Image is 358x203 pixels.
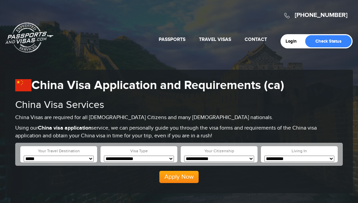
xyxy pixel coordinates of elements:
a: Login [286,39,301,44]
a: Passports [159,37,185,42]
h2: China Visa Services [15,99,343,111]
a: Travel Visas [199,37,231,42]
label: Your Travel Destination [38,148,80,154]
label: Living In [292,148,307,154]
p: Using our service, we can personally guide you through the visa forms and requirements of the Chi... [15,125,343,140]
button: Apply Now [159,171,199,183]
label: Your Citizenship [204,148,234,154]
label: Visa Type [130,148,148,154]
a: Check Status [305,35,352,47]
strong: China visa application [38,125,91,131]
a: Contact [245,37,267,42]
a: [PHONE_NUMBER] [295,12,348,19]
h1: China Visa Application and Requirements (ca) [15,78,343,93]
a: Passports & [DOMAIN_NAME] [5,22,53,53]
p: China Visas are required for all [DEMOGRAPHIC_DATA] Citizens and many [DEMOGRAPHIC_DATA] nationals. [15,114,343,122]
